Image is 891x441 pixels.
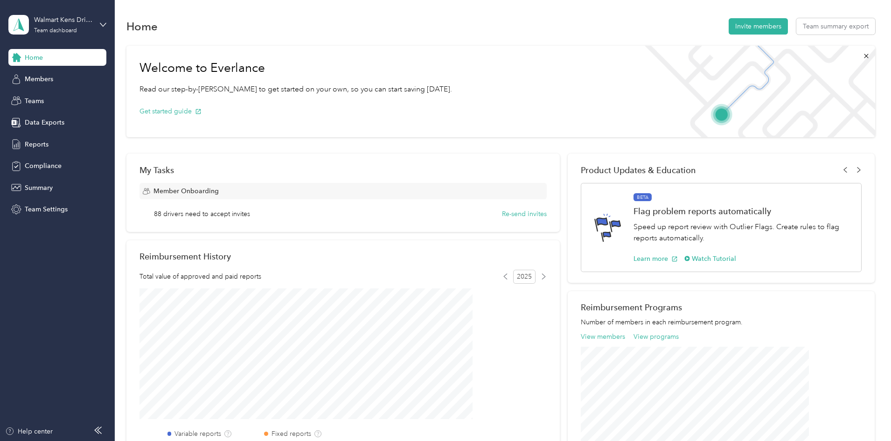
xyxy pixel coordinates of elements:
span: Members [25,74,53,84]
p: Read our step-by-[PERSON_NAME] to get started on your own, so you can start saving [DATE]. [139,84,452,95]
button: Get started guide [139,106,202,116]
span: Member Onboarding [153,186,219,196]
span: Reports [25,140,49,149]
span: Teams [25,96,44,106]
label: Variable reports [174,429,221,439]
div: Walmart Kens Drivers [34,15,92,25]
button: Invite members [729,18,788,35]
button: Team summary export [796,18,875,35]
iframe: Everlance-gr Chat Button Frame [839,389,891,441]
span: BETA [633,193,652,202]
span: 88 drivers need to accept invites [154,209,250,219]
p: Speed up report review with Outlier Flags. Create rules to flag reports automatically. [633,221,851,244]
div: Team dashboard [34,28,77,34]
span: Data Exports [25,118,64,127]
h2: Reimbursement History [139,252,231,261]
span: Product Updates & Education [581,165,696,175]
button: Help center [5,427,53,436]
div: My Tasks [139,165,547,175]
span: Compliance [25,161,62,171]
span: Team Settings [25,204,68,214]
label: Fixed reports [271,429,311,439]
span: 2025 [513,270,536,284]
h1: Welcome to Everlance [139,61,452,76]
button: Watch Tutorial [684,254,736,264]
h1: Flag problem reports automatically [633,206,851,216]
button: Re-send invites [502,209,547,219]
span: Total value of approved and paid reports [139,272,261,281]
button: View members [581,332,625,342]
h1: Home [126,21,158,31]
img: Welcome to everlance [635,46,875,137]
button: Learn more [633,254,678,264]
button: View programs [633,332,679,342]
h2: Reimbursement Programs [581,302,862,312]
span: Summary [25,183,53,193]
span: Home [25,53,43,63]
p: Number of members in each reimbursement program. [581,317,862,327]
